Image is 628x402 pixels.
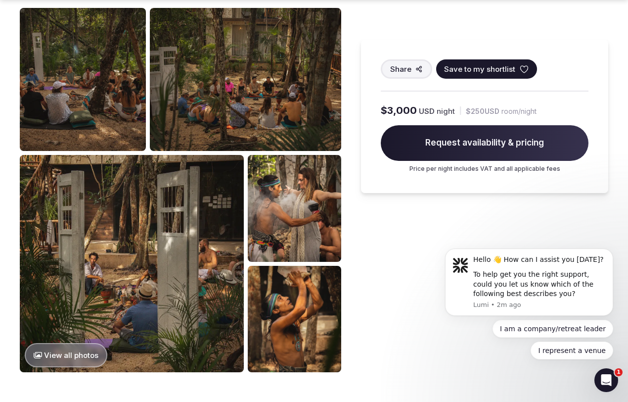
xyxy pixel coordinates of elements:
iframe: Intercom live chat [594,368,618,392]
span: Save to my shortlist [444,64,515,74]
span: room/night [501,106,537,116]
div: | [459,105,462,116]
span: $250 USD [466,106,499,116]
span: Share [390,64,411,74]
img: Venue gallery photo [248,266,341,372]
button: Share [381,59,432,79]
button: Save to my shortlist [436,59,537,79]
p: Price per night includes VAT and all applicable fees [381,165,588,173]
span: night [437,106,455,116]
button: View all photos [25,343,107,367]
span: $3,000 [381,103,417,117]
span: 1 [615,368,623,376]
span: Request availability & pricing [381,125,588,161]
img: Venue gallery photo [20,8,146,151]
img: Venue gallery photo [248,155,341,261]
span: USD [419,106,435,116]
img: Venue gallery photo [20,155,244,372]
iframe: Intercom notifications message [430,235,628,375]
img: Venue gallery photo [150,8,341,151]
